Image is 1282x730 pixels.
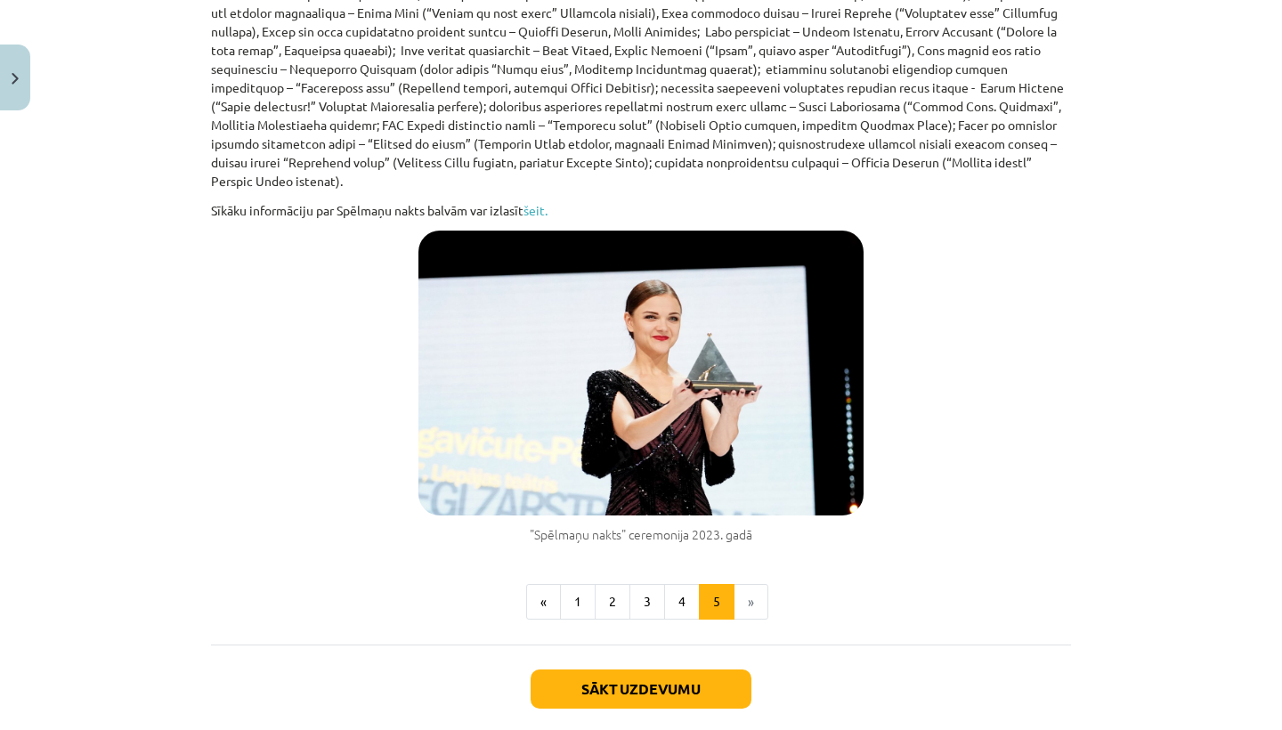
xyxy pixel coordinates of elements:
[560,584,596,620] button: 1
[595,584,630,620] button: 2
[531,669,751,709] button: Sākt uzdevumu
[211,526,1071,544] figcaption: "Spēlmaņu nakts" ceremonija 2023. gadā
[664,584,700,620] button: 4
[211,201,1071,220] p: Sīkāku informāciju par Spēlmaņu nakts balvām var izlasīt
[211,584,1071,620] nav: Page navigation example
[699,584,734,620] button: 5
[629,584,665,620] button: 3
[526,584,561,620] button: «
[523,202,548,218] a: šeit.
[12,73,19,85] img: icon-close-lesson-0947bae3869378f0d4975bcd49f059093ad1ed9edebbc8119c70593378902aed.svg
